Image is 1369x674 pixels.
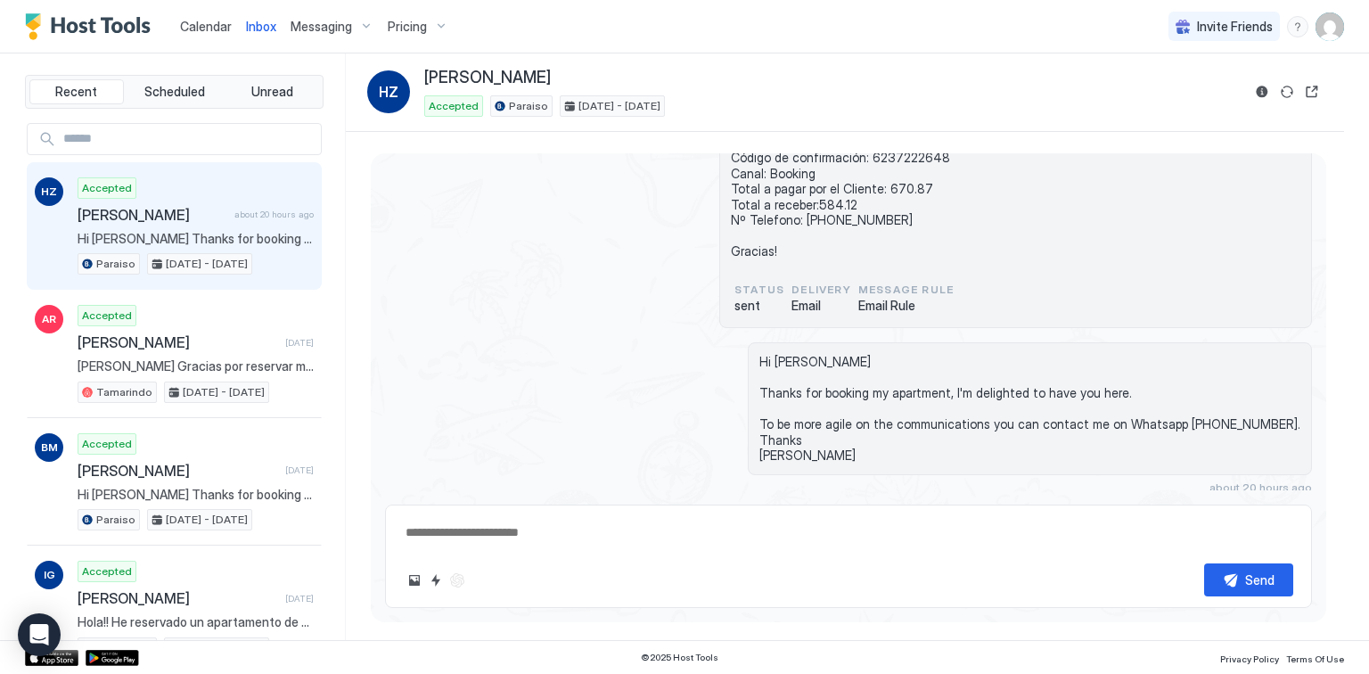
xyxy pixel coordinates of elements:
a: Google Play Store [86,650,139,666]
span: [PERSON_NAME] Gracias por reservar mi apartamento, estoy encantada de teneros por aquí. Te estaré... [78,358,314,374]
span: status [734,282,784,298]
span: Terms Of Use [1286,653,1344,664]
span: Hi [PERSON_NAME] Thanks for booking my apartment, I'm delighted to have you here. To be more agil... [759,354,1300,464]
div: User profile [1316,12,1344,41]
span: Tamarindo [96,384,152,400]
span: sent [734,298,784,314]
span: AR [42,311,56,327]
span: Unread [251,84,293,100]
span: Paraiso [96,512,135,528]
span: Accepted [82,308,132,324]
a: Terms Of Use [1286,648,1344,667]
div: tab-group [25,75,324,109]
span: about 20 hours ago [234,209,314,220]
span: Inbox [246,19,276,34]
span: [DATE] - [DATE] [578,98,660,114]
span: Hi [PERSON_NAME] Thanks for booking my apartment, I'm delighted to have you here. To be more agil... [78,487,314,503]
span: Email Rule [858,298,954,314]
span: about 20 hours ago [1209,481,1312,494]
span: [PERSON_NAME] [78,462,278,480]
a: App Store [25,650,78,666]
span: Paraiso [509,98,548,114]
span: Accepted [82,436,132,452]
span: Email [791,298,851,314]
span: Scheduled [144,84,205,100]
a: Calendar [180,17,232,36]
button: Quick reply [425,570,447,591]
span: Recent [55,84,97,100]
span: [PERSON_NAME] [78,589,278,607]
span: [DATE] [285,593,314,604]
span: [DATE] - [DATE] [183,384,265,400]
input: Input Field [56,124,321,154]
div: Open Intercom Messenger [18,613,61,656]
span: Accepted [82,180,132,196]
span: [DATE] - [DATE] [166,512,248,528]
span: Hi [PERSON_NAME] Thanks for booking my apartment, I'm delighted to have you here. To be more agil... [78,231,314,247]
span: [DATE] [285,337,314,349]
span: Calendar [180,19,232,34]
div: Send [1245,571,1275,589]
button: Reservation information [1251,81,1273,103]
button: Upload image [404,570,425,591]
span: Message Rule [858,282,954,298]
button: Send [1204,563,1293,596]
span: Paraiso [96,256,135,272]
span: [DATE] [285,464,314,476]
div: menu [1287,16,1308,37]
span: Accepted [429,98,479,114]
button: Unread [225,79,319,104]
span: HZ [379,81,398,103]
span: HZ [41,184,57,200]
span: Accepted [82,563,132,579]
span: [PERSON_NAME] [78,206,227,224]
span: [PERSON_NAME] [78,333,278,351]
a: Host Tools Logo [25,13,159,40]
span: Delivery [791,282,851,298]
button: Scheduled [127,79,222,104]
span: © 2025 Host Tools [641,652,718,663]
span: [PERSON_NAME] [424,68,551,88]
button: Open reservation [1301,81,1323,103]
a: Inbox [246,17,276,36]
span: Hola!! He reservado un apartamento de 2 habitaciones. Puedes enviarme la ubicación ? Para realiza... [78,614,314,630]
a: Privacy Policy [1220,648,1279,667]
span: Privacy Policy [1220,653,1279,664]
span: Invite Friends [1197,19,1273,35]
button: Recent [29,79,124,104]
span: [DATE] - [DATE] [166,256,248,272]
button: Sync reservation [1276,81,1298,103]
span: Messaging [291,19,352,35]
span: Pricing [388,19,427,35]
span: IG [44,567,55,583]
span: BM [41,440,58,456]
